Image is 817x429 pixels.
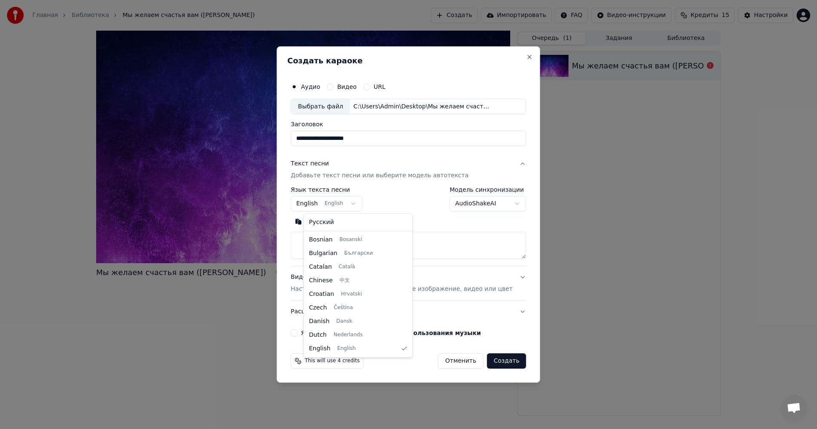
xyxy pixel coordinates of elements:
span: Danish [309,317,329,326]
span: Català [339,264,355,270]
span: Dutch [309,331,327,339]
span: Nederlands [334,332,363,338]
span: Bosanski [340,236,362,243]
span: Croatian [309,290,334,298]
span: Hrvatski [341,291,362,298]
span: Chinese [309,276,333,285]
span: Dansk [336,318,352,325]
span: Русский [309,218,334,227]
span: Catalan [309,263,332,271]
span: Български [344,250,373,257]
span: Bosnian [309,236,333,244]
span: Czech [309,304,327,312]
span: English [309,344,331,353]
span: 中文 [340,277,350,284]
span: Čeština [334,304,353,311]
span: English [337,345,356,352]
span: Bulgarian [309,249,337,258]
